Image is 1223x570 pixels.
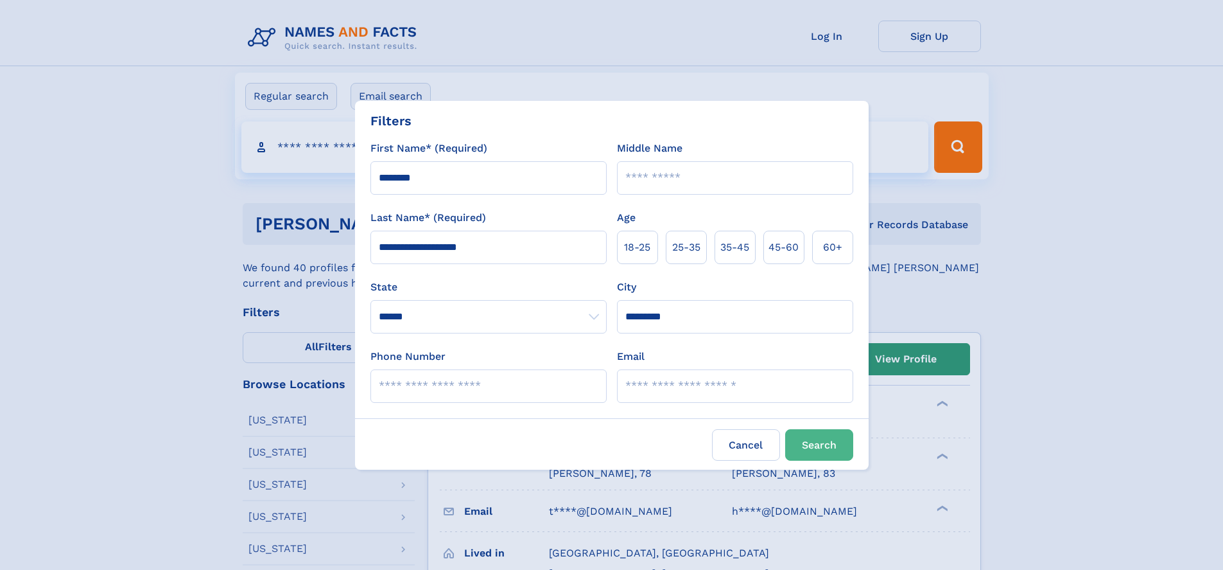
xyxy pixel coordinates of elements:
[370,280,607,295] label: State
[823,240,842,255] span: 60+
[617,280,636,295] label: City
[370,210,486,226] label: Last Name* (Required)
[617,141,682,156] label: Middle Name
[617,349,645,364] label: Email
[370,111,412,130] div: Filters
[712,429,780,461] label: Cancel
[720,240,749,255] span: 35‑45
[370,349,446,364] label: Phone Number
[672,240,700,255] span: 25‑35
[370,141,487,156] label: First Name* (Required)
[624,240,650,255] span: 18‑25
[617,210,636,226] label: Age
[785,429,853,461] button: Search
[768,240,799,255] span: 45‑60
